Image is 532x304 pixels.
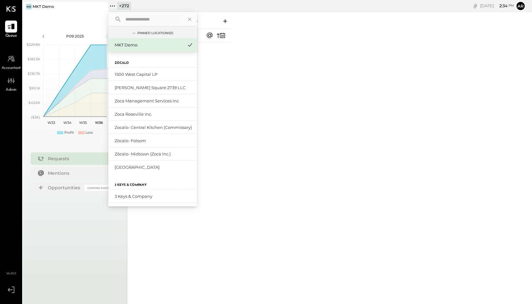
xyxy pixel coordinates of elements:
[48,185,81,191] div: Opportunities
[115,125,194,131] div: Zocalo- Central Kitchen (Commissary)
[115,61,129,65] label: Zocalo
[117,2,131,10] div: + 272
[29,86,40,90] text: $90.1K
[115,164,194,170] div: [GEOGRAPHIC_DATA]
[115,42,183,48] div: MKT Demo
[2,65,21,71] span: Accountant
[115,193,194,199] div: 3 Keys & Company
[5,33,17,39] span: Queue
[28,71,40,76] text: $136.7K
[95,120,103,125] text: W36
[115,183,147,187] label: 3 Keys & Company
[48,155,110,162] div: Requests
[516,1,526,11] button: Ar
[480,3,514,9] div: [DATE]
[115,98,194,104] div: Zoca Management Services Inc
[85,185,113,191] div: Coming Soon
[79,120,87,125] text: W35
[0,75,22,93] a: Admin
[115,138,194,144] div: Zócalo- Folsom
[28,100,40,105] text: $43.6K
[0,21,22,39] a: Queue
[33,4,54,9] div: MKT Demo
[63,120,71,125] text: W34
[115,71,194,77] div: 1500 West Capital LP
[115,85,194,91] div: [PERSON_NAME] Square 2739 LLC
[27,42,40,47] text: $229.8K
[137,31,173,35] div: Pinned Locations ( 1 )
[472,3,478,9] div: copy link
[6,87,16,93] span: Admin
[115,111,194,117] div: Zoca Roseville Inc.
[31,115,40,119] text: ($3K)
[64,130,74,135] div: Profit
[48,33,102,39] div: P09 2025
[47,120,55,125] text: W33
[48,170,110,176] div: Mentions
[85,130,93,135] div: Loss
[0,53,22,71] a: Accountant
[28,57,40,61] text: $183.3K
[115,151,194,157] div: Zócalo- Midtown (Zoca Inc.)
[26,4,32,9] div: MD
